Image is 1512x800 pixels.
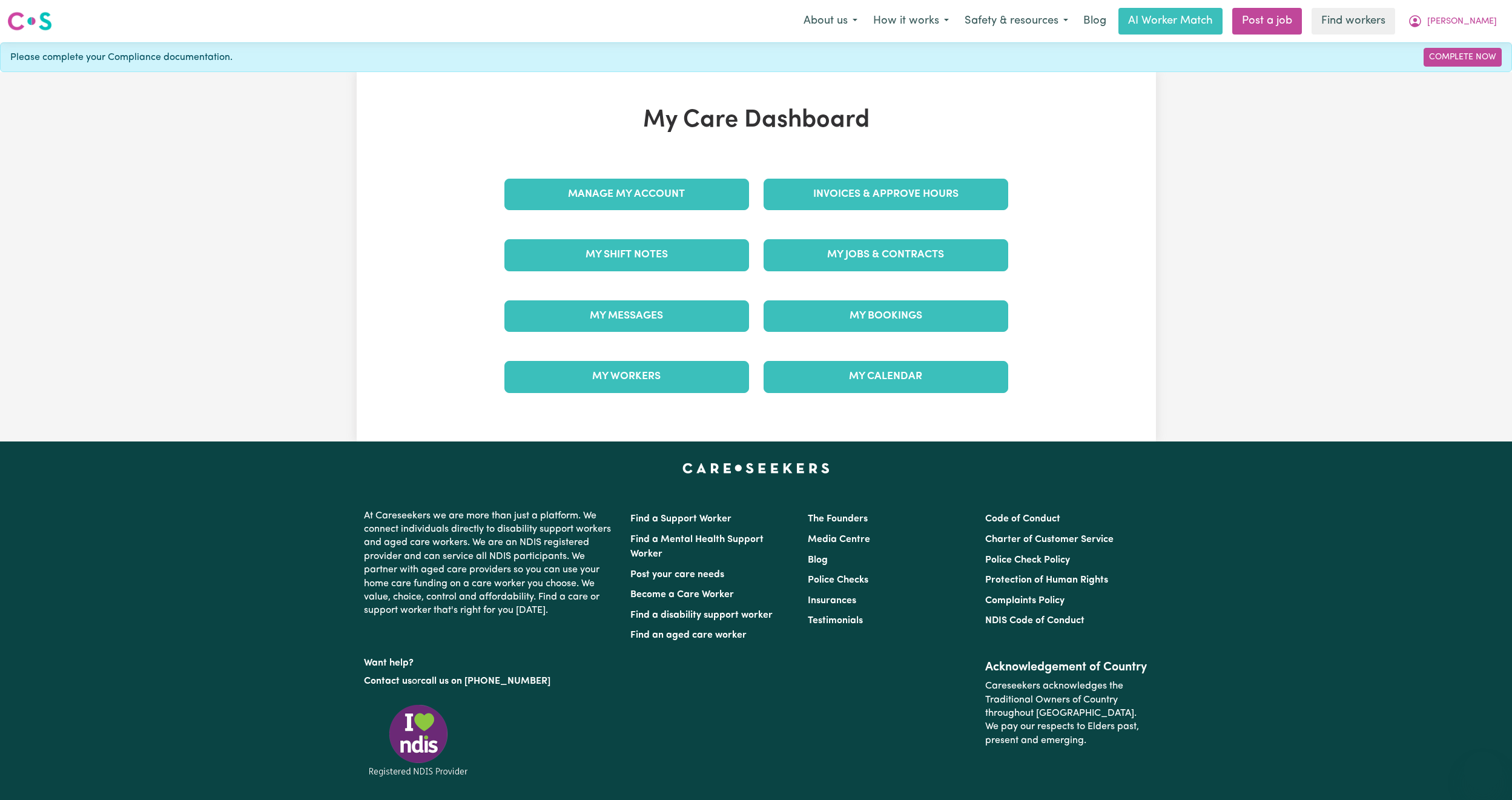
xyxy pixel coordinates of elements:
[504,239,749,271] a: My Shift Notes
[630,630,747,640] a: Find an aged care worker
[10,50,233,65] span: Please complete your Compliance documentation.
[1427,15,1497,28] span: [PERSON_NAME]
[630,535,764,559] a: Find a Mental Health Support Worker
[985,575,1108,585] a: Protection of Human Rights
[364,702,473,778] img: Registered NDIS provider
[1232,8,1302,35] a: Post a job
[364,652,616,670] p: Want help?
[808,575,868,585] a: Police Checks
[630,610,773,620] a: Find a disability support worker
[1400,8,1505,34] button: My Account
[7,7,52,35] a: Careseekers logo
[808,514,868,524] a: The Founders
[364,504,616,623] p: At Careseekers we are more than just a platform. We connect individuals directly to disability su...
[630,590,734,600] a: Become a Care Worker
[985,616,1084,626] a: NDIS Code of Conduct
[497,106,1015,135] h1: My Care Dashboard
[957,8,1076,34] button: Safety & resources
[808,596,856,606] a: Insurances
[7,10,52,32] img: Careseekers logo
[504,300,749,332] a: My Messages
[504,179,749,210] a: Manage My Account
[630,570,724,580] a: Post your care needs
[630,514,731,524] a: Find a Support Worker
[364,676,412,686] a: Contact us
[808,555,828,565] a: Blog
[764,361,1008,392] a: My Calendar
[985,660,1148,675] h2: Acknowledgement of Country
[764,179,1008,210] a: Invoices & Approve Hours
[1076,8,1114,35] a: Blog
[985,555,1070,565] a: Police Check Policy
[1118,8,1223,35] a: AI Worker Match
[1312,8,1395,35] a: Find workers
[796,8,865,34] button: About us
[764,300,1008,332] a: My Bookings
[985,596,1065,606] a: Complaints Policy
[682,463,830,473] a: Careseekers home page
[1464,752,1502,790] iframe: Button to launch messaging window, conversation in progress
[421,676,550,686] a: call us on [PHONE_NUMBER]
[985,514,1060,524] a: Code of Conduct
[985,675,1148,752] p: Careseekers acknowledges the Traditional Owners of Country throughout [GEOGRAPHIC_DATA]. We pay o...
[1424,48,1502,67] a: Complete Now
[808,616,863,626] a: Testimonials
[865,8,957,34] button: How it works
[764,239,1008,271] a: My Jobs & Contracts
[504,361,749,392] a: My Workers
[364,670,616,693] p: or
[808,535,870,544] a: Media Centre
[985,535,1114,544] a: Charter of Customer Service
